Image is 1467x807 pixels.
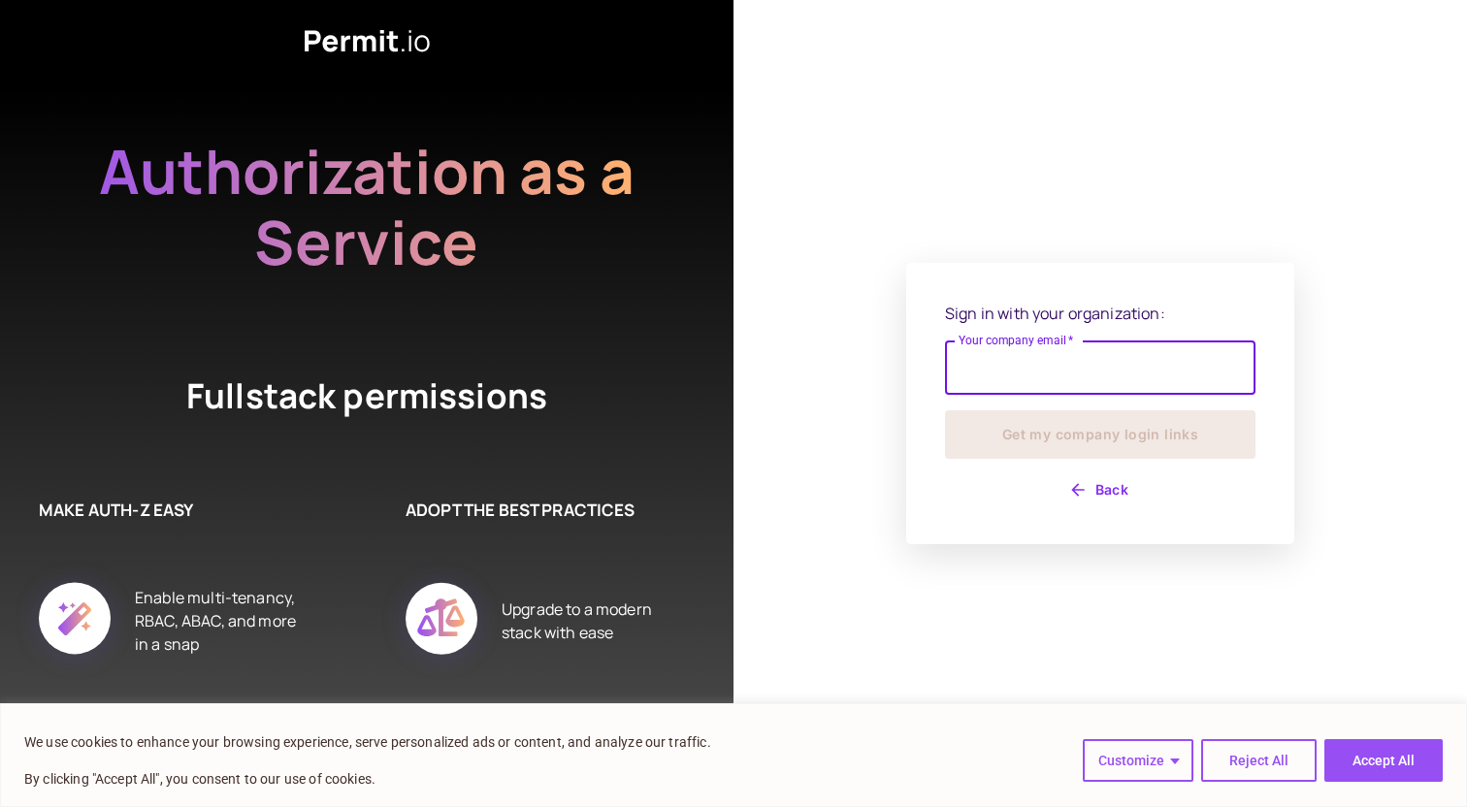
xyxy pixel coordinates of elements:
[406,498,675,523] h6: ADOPT THE BEST PRACTICES
[1201,739,1317,782] button: Reject All
[945,302,1255,325] p: Sign in with your organization:
[135,561,309,681] div: Enable multi-tenancy, RBAC, ABAC, and more in a snap
[114,372,619,420] h4: Fullstack permissions
[502,561,675,681] div: Upgrade to a modern stack with ease
[39,498,309,523] h6: MAKE AUTH-Z EASY
[959,332,1074,348] label: Your company email
[945,410,1255,459] button: Get my company login links
[945,474,1255,505] button: Back
[24,730,711,754] p: We use cookies to enhance your browsing experience, serve personalized ads or content, and analyz...
[37,136,697,277] h2: Authorization as a Service
[24,767,711,791] p: By clicking "Accept All", you consent to our use of cookies.
[1083,739,1193,782] button: Customize
[1324,739,1443,782] button: Accept All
